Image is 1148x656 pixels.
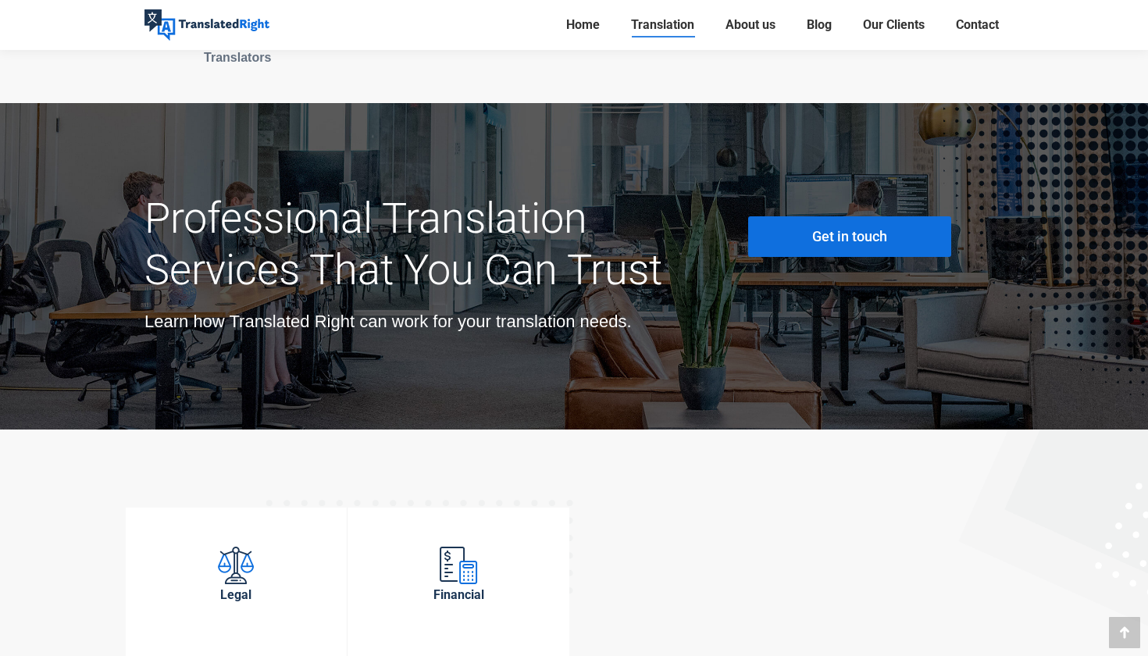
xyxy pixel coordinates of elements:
[144,312,701,332] div: Learn how Translated Right can work for your translation needs.
[440,547,478,584] img: null
[188,584,284,606] h5: Legal
[951,14,1004,36] a: Contact
[626,14,699,36] a: Translation
[748,216,951,257] a: Get in touch
[218,547,254,584] img: null
[956,17,999,33] span: Contact
[863,17,925,33] span: Our Clients
[807,17,832,33] span: Blog
[562,14,604,36] a: Home
[812,229,887,244] span: Get in touch
[721,14,780,36] a: About us
[858,14,929,36] a: Our Clients
[566,17,600,33] span: Home
[144,193,701,296] h2: Professional Translation Services That You Can Trust
[631,17,694,33] span: Translation
[802,14,836,36] a: Blog
[410,584,507,606] h5: Financial
[144,9,269,41] img: Translated Right
[726,17,775,33] span: About us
